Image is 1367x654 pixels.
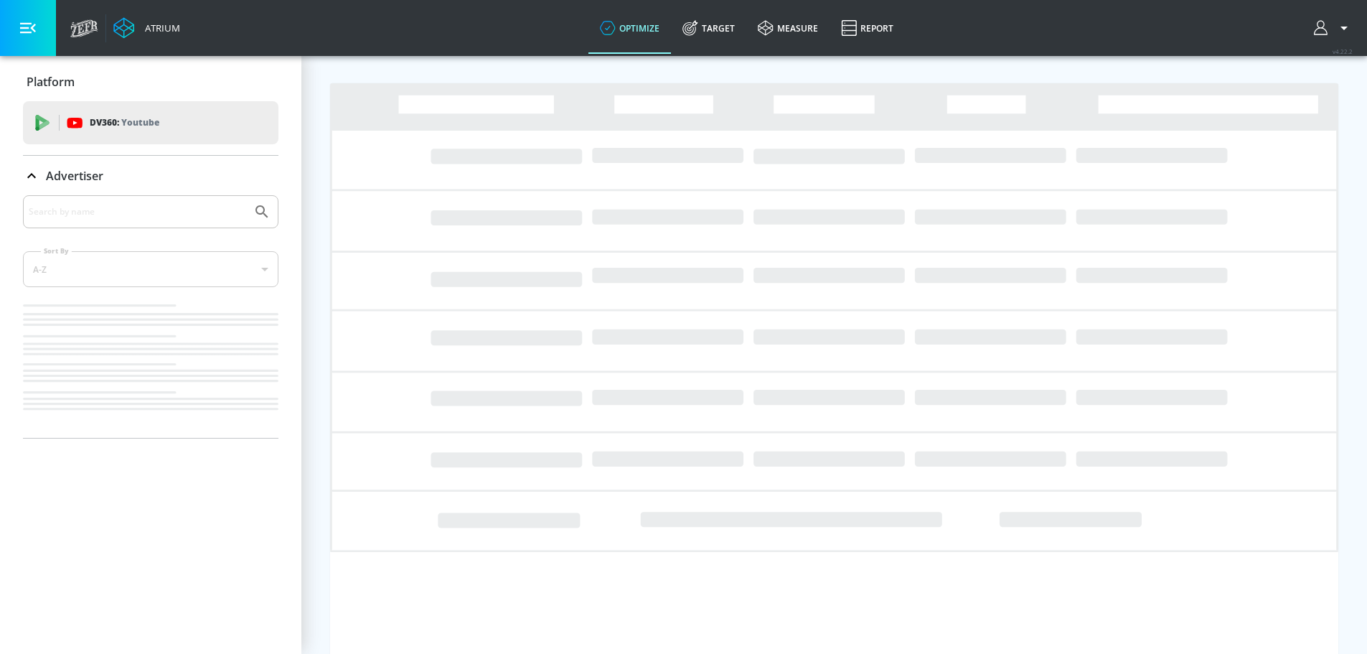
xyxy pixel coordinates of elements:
p: Youtube [121,115,159,130]
a: Target [671,2,746,54]
p: Advertiser [46,168,103,184]
p: DV360: [90,115,159,131]
a: measure [746,2,830,54]
div: A-Z [23,251,278,287]
span: v 4.22.2 [1333,47,1353,55]
nav: list of Advertiser [23,299,278,438]
a: Report [830,2,905,54]
a: optimize [588,2,671,54]
div: DV360: Youtube [23,101,278,144]
p: Platform [27,74,75,90]
div: Advertiser [23,156,278,196]
label: Sort By [41,246,72,256]
a: Atrium [113,17,180,39]
div: Platform [23,62,278,102]
div: Atrium [139,22,180,34]
div: Advertiser [23,195,278,438]
input: Search by name [29,202,246,221]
